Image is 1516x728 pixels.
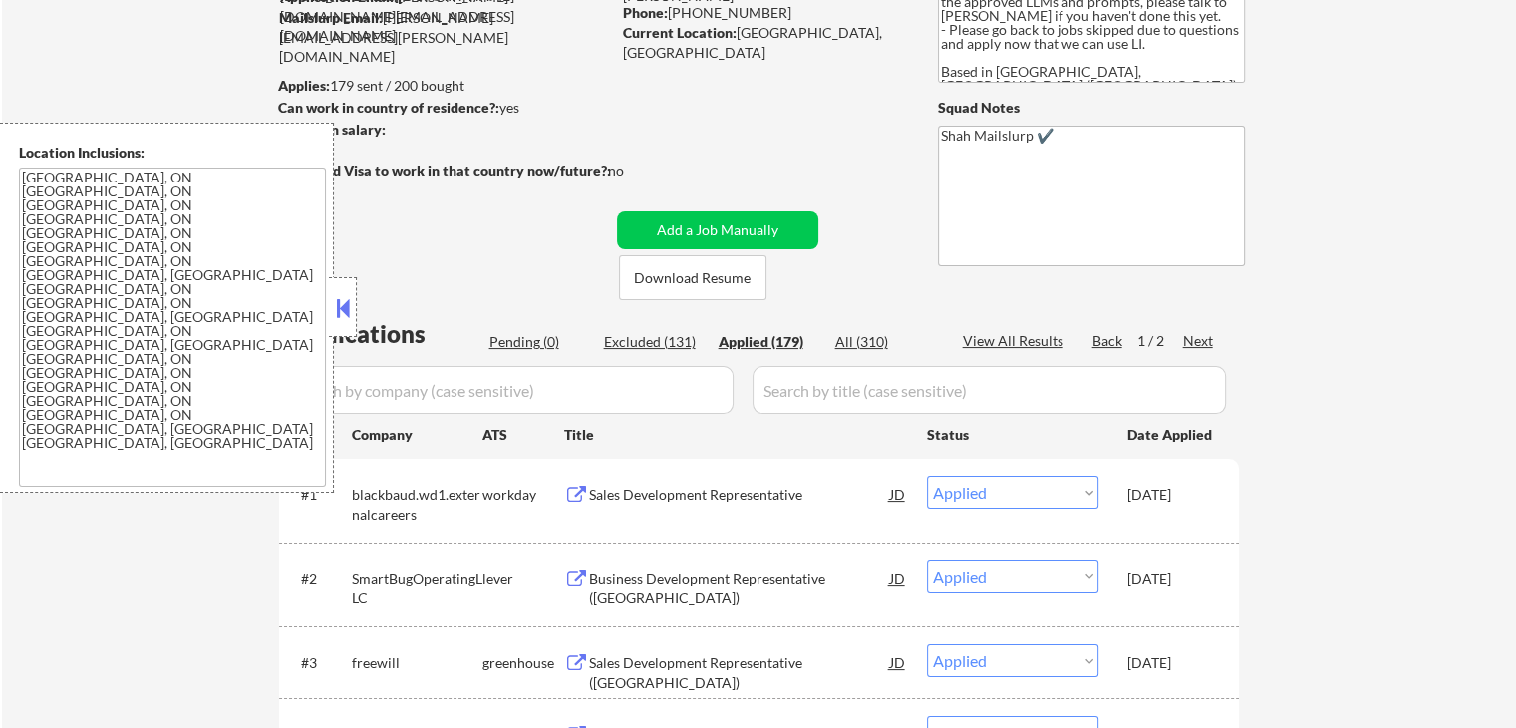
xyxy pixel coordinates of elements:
[301,569,336,589] div: #2
[285,366,734,414] input: Search by company (case sensitive)
[623,23,905,62] div: [GEOGRAPHIC_DATA], [GEOGRAPHIC_DATA]
[589,485,890,505] div: Sales Development Representative
[1092,331,1124,351] div: Back
[278,76,610,96] div: 179 sent / 200 bought
[285,322,482,346] div: Applications
[1127,425,1215,445] div: Date Applied
[835,332,935,352] div: All (310)
[352,425,482,445] div: Company
[352,653,482,673] div: freewill
[1127,653,1215,673] div: [DATE]
[963,331,1069,351] div: View All Results
[888,560,908,596] div: JD
[719,332,818,352] div: Applied (179)
[301,653,336,673] div: #3
[301,485,336,505] div: #1
[1127,569,1215,589] div: [DATE]
[278,98,604,118] div: yes
[1127,485,1215,505] div: [DATE]
[279,162,611,179] strong: Will need Visa to work in that country now/future?:
[279,8,610,67] div: [PERSON_NAME][EMAIL_ADDRESS][PERSON_NAME][DOMAIN_NAME]
[489,332,589,352] div: Pending (0)
[938,98,1245,118] div: Squad Notes
[278,99,499,116] strong: Can work in country of residence?:
[589,653,890,692] div: Sales Development Representative ([GEOGRAPHIC_DATA])
[1137,331,1183,351] div: 1 / 2
[753,366,1226,414] input: Search by title (case sensitive)
[888,644,908,680] div: JD
[482,653,564,673] div: greenhouse
[564,425,908,445] div: Title
[279,9,383,26] strong: Mailslurp Email:
[19,143,326,163] div: Location Inclusions:
[619,255,766,300] button: Download Resume
[617,211,818,249] button: Add a Job Manually
[888,476,908,512] div: JD
[1183,331,1215,351] div: Next
[352,569,482,608] div: SmartBugOperatingLLC
[352,485,482,524] div: blackbaud.wd1.externalcareers
[482,425,564,445] div: ATS
[482,569,564,589] div: lever
[623,4,668,21] strong: Phone:
[604,332,704,352] div: Excluded (131)
[278,77,330,94] strong: Applies:
[608,161,665,181] div: no
[482,485,564,505] div: workday
[927,416,1098,452] div: Status
[589,569,890,608] div: Business Development Representative ([GEOGRAPHIC_DATA])
[278,121,386,138] strong: Minimum salary:
[623,24,737,41] strong: Current Location:
[623,3,905,23] div: [PHONE_NUMBER]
